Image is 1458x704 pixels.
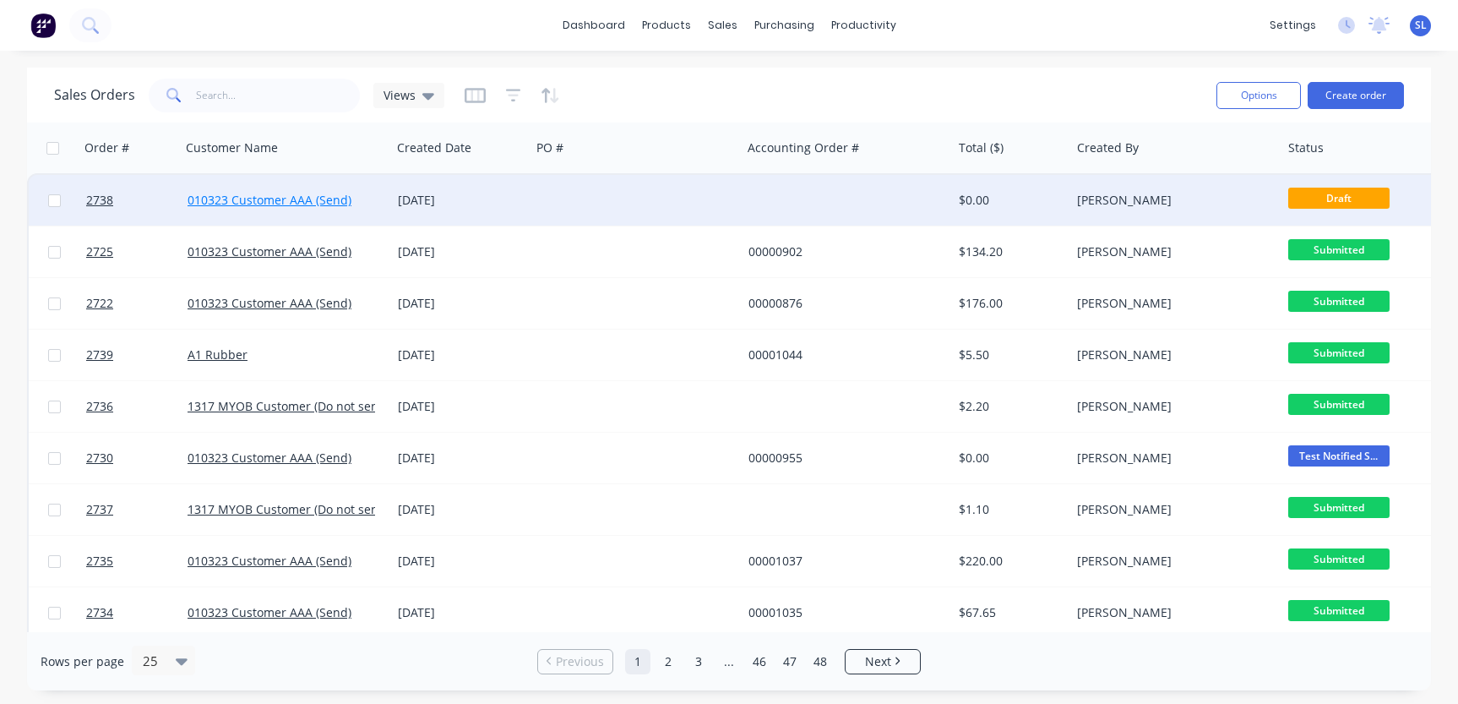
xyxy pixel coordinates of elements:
[86,501,113,518] span: 2737
[86,398,113,415] span: 2736
[530,649,928,674] ul: Pagination
[959,398,1058,415] div: $2.20
[1077,139,1139,156] div: Created By
[1077,450,1265,467] div: [PERSON_NAME]
[1288,497,1390,518] span: Submitted
[86,433,188,483] a: 2730
[398,192,524,209] div: [DATE]
[30,13,56,38] img: Factory
[188,295,351,311] a: 010323 Customer AAA (Send)
[86,536,188,587] a: 2735
[397,139,471,156] div: Created Date
[1261,13,1325,38] div: settings
[86,295,113,312] span: 2722
[398,450,524,467] div: [DATE]
[1288,394,1390,415] span: Submitted
[1288,239,1390,260] span: Submitted
[748,604,936,621] div: 00001035
[188,192,351,208] a: 010323 Customer AAA (Send)
[188,243,351,259] a: 010323 Customer AAA (Send)
[777,649,802,674] a: Page 47
[748,347,936,363] div: 00001044
[959,347,1058,363] div: $5.50
[188,450,351,466] a: 010323 Customer AAA (Send)
[86,243,113,260] span: 2725
[1288,600,1390,621] span: Submitted
[86,450,113,467] span: 2730
[86,381,188,432] a: 2736
[54,87,135,103] h1: Sales Orders
[959,192,1058,209] div: $0.00
[398,398,524,415] div: [DATE]
[186,139,278,156] div: Customer Name
[188,553,351,569] a: 010323 Customer AAA (Send)
[556,653,604,670] span: Previous
[86,347,113,363] span: 2739
[1077,295,1265,312] div: [PERSON_NAME]
[959,604,1058,621] div: $67.65
[1288,548,1390,570] span: Submitted
[716,649,742,674] a: Jump forward
[1288,342,1390,363] span: Submitted
[188,604,351,620] a: 010323 Customer AAA (Send)
[1288,188,1390,209] span: Draft
[398,604,524,621] div: [DATE]
[748,450,936,467] div: 00000955
[196,79,361,112] input: Search...
[554,13,634,38] a: dashboard
[748,553,936,570] div: 00001037
[1077,553,1265,570] div: [PERSON_NAME]
[1288,139,1324,156] div: Status
[1077,501,1265,518] div: [PERSON_NAME]
[188,501,389,517] a: 1317 MYOB Customer (Do not send)
[86,484,188,535] a: 2737
[846,653,920,670] a: Next page
[1415,18,1427,33] span: SL
[188,347,248,363] a: A1 Rubber
[398,553,524,570] div: [DATE]
[959,295,1058,312] div: $176.00
[86,587,188,638] a: 2734
[384,86,416,104] span: Views
[398,501,524,518] div: [DATE]
[1077,398,1265,415] div: [PERSON_NAME]
[1216,82,1301,109] button: Options
[634,13,699,38] div: products
[1308,82,1404,109] button: Create order
[398,295,524,312] div: [DATE]
[686,649,711,674] a: Page 3
[84,139,129,156] div: Order #
[188,398,389,414] a: 1317 MYOB Customer (Do not send)
[86,330,188,380] a: 2739
[41,653,124,670] span: Rows per page
[86,604,113,621] span: 2734
[625,649,650,674] a: Page 1 is your current page
[1077,243,1265,260] div: [PERSON_NAME]
[1077,604,1265,621] div: [PERSON_NAME]
[86,192,113,209] span: 2738
[538,653,612,670] a: Previous page
[1288,291,1390,312] span: Submitted
[1077,192,1265,209] div: [PERSON_NAME]
[699,13,746,38] div: sales
[959,501,1058,518] div: $1.10
[747,649,772,674] a: Page 46
[808,649,833,674] a: Page 48
[959,553,1058,570] div: $220.00
[398,347,524,363] div: [DATE]
[746,13,823,38] div: purchasing
[656,649,681,674] a: Page 2
[748,295,936,312] div: 00000876
[748,243,936,260] div: 00000902
[536,139,563,156] div: PO #
[86,226,188,277] a: 2725
[823,13,905,38] div: productivity
[959,139,1004,156] div: Total ($)
[86,175,188,226] a: 2738
[86,553,113,570] span: 2735
[1077,347,1265,363] div: [PERSON_NAME]
[398,243,524,260] div: [DATE]
[748,139,859,156] div: Accounting Order #
[959,243,1058,260] div: $134.20
[1288,445,1390,467] span: Test Notified S...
